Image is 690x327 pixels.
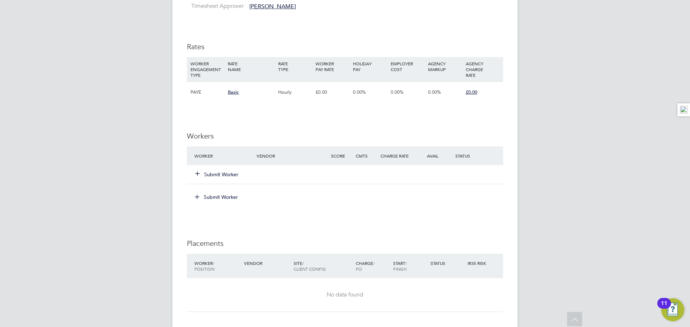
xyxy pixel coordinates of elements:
[391,257,429,275] div: Start
[189,57,226,81] div: WORKER ENGAGEMENT TYPE
[464,57,501,81] div: AGENCY CHARGE RATE
[187,131,503,141] h3: Workers
[428,89,441,95] span: 0.00%
[189,82,226,103] div: PAYE
[294,260,326,272] span: / Client Config
[354,257,391,275] div: Charge
[416,149,454,162] div: Avail
[661,298,684,321] button: Open Resource Center, 11 new notifications
[426,57,464,76] div: AGENCY MARKUP
[389,57,426,76] div: EMPLOYER COST
[466,89,477,95] span: £0.00
[194,260,215,272] span: / Position
[661,303,667,313] div: 11
[292,257,354,275] div: Site
[329,149,354,162] div: Score
[242,257,292,270] div: Vendor
[353,89,366,95] span: 0.00%
[351,57,388,76] div: HOLIDAY PAY
[466,257,491,270] div: IR35 Risk
[249,3,296,10] span: [PERSON_NAME]
[393,260,407,272] span: / Finish
[187,3,244,10] label: Timesheet Approver
[429,257,466,270] div: Status
[356,260,374,272] span: / PO
[276,57,314,76] div: RATE TYPE
[195,171,239,178] button: Submit Worker
[190,191,244,203] button: Submit Worker
[193,257,242,275] div: Worker
[454,149,503,162] div: Status
[187,239,503,248] h3: Placements
[391,89,404,95] span: 0.00%
[379,149,416,162] div: Charge Rate
[194,291,496,299] div: No data found
[354,149,379,162] div: Cmts
[193,149,255,162] div: Worker
[255,149,329,162] div: Vendor
[276,82,314,103] div: Hourly
[226,57,276,76] div: RATE NAME
[228,89,239,95] span: Basic
[314,57,351,76] div: WORKER PAY RATE
[314,82,351,103] div: £0.00
[187,42,503,51] h3: Rates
